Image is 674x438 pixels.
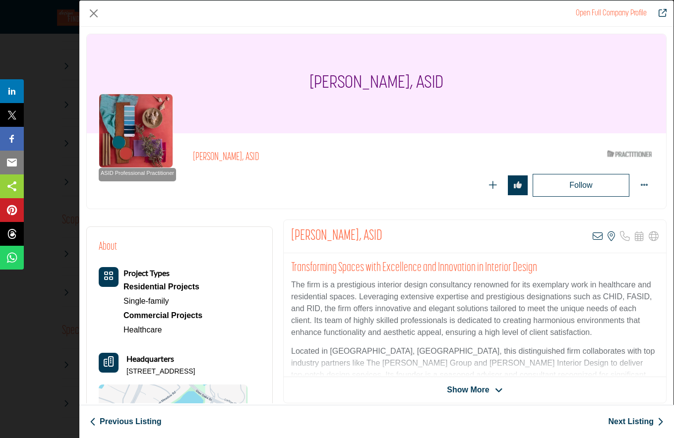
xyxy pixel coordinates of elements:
div: Involve the design, construction, or renovation of spaces used for business purposes such as offi... [123,308,202,323]
img: ASID Qualified Practitioners [607,148,652,160]
b: Headquarters [126,353,174,365]
a: Redirect to sonya-odell [576,9,647,17]
h2: Transforming Spaces with Excellence and Innovation in Interior Design [291,261,659,275]
h2: About [99,239,117,255]
h2: [PERSON_NAME], ASID [193,151,466,164]
a: Project Types [123,269,170,277]
a: Previous Listing [90,416,161,428]
a: Commercial Projects [123,308,202,323]
h2: Sonya Odell, ASID [291,227,382,245]
button: Redirect to login page [483,175,503,195]
a: Next Listing [608,416,664,428]
span: Show More [447,384,489,396]
button: Headquarter icon [99,353,119,373]
button: Category Icon [99,267,119,287]
p: The firm is a prestigious interior design consultancy renowned for its exemplary work in healthca... [291,279,659,338]
button: Redirect to login page [508,175,528,195]
span: ASID Professional Practitioner [101,169,174,177]
p: [STREET_ADDRESS] [126,367,195,377]
a: Healthcare [123,326,162,334]
p: Located in [GEOGRAPHIC_DATA], [GEOGRAPHIC_DATA], this distinguished firm collaborates with top in... [291,345,659,417]
button: Close [86,6,101,21]
a: Single-family [123,297,169,305]
div: Types of projects range from simple residential renovations to highly complex commercial initiati... [123,279,202,294]
img: sonya-odell logo [99,94,173,168]
button: More Options [634,175,654,195]
h1: [PERSON_NAME], ASID [309,34,443,133]
b: Project Types [123,268,170,277]
a: Redirect to sonya-odell [652,7,667,19]
a: Residential Projects [123,279,202,294]
button: Redirect to login [533,174,629,197]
